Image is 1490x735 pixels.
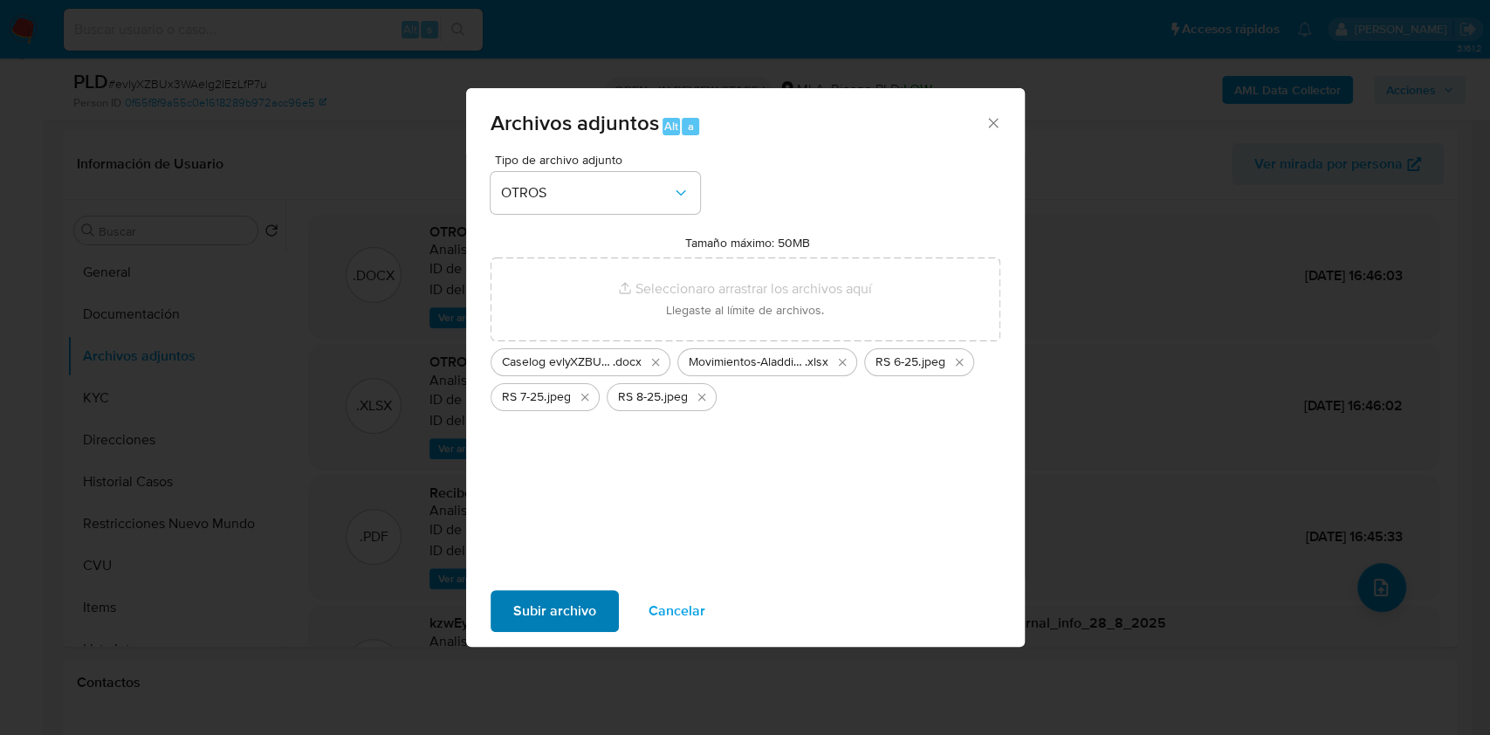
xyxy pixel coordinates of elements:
span: .jpeg [918,354,945,371]
button: Eliminar RS 7-25.jpeg [574,387,595,408]
span: Archivos adjuntos [491,107,659,138]
span: .docx [613,354,642,371]
button: Eliminar RS 8-25.jpeg [691,387,712,408]
label: Tamaño máximo: 50MB [685,235,810,251]
span: RS 7-25 [502,388,544,406]
span: .xlsx [805,354,828,371]
span: RS 8-25 [618,388,661,406]
ul: Archivos seleccionados [491,341,1000,411]
span: OTROS [501,184,672,202]
span: Caselog evlyXZBUx3WAelg2IEzLfP7u [502,354,613,371]
button: OTROS [491,172,700,214]
span: Tipo de archivo adjunto [495,154,704,166]
button: Subir archivo [491,590,619,632]
span: Movimientos-Aladdin- [PERSON_NAME] [689,354,805,371]
button: Eliminar Movimientos-Aladdin- Alejandro Ezequiel Gomez Muñoz.xlsx [832,352,853,373]
button: Cancelar [626,590,728,632]
span: a [688,118,694,134]
span: RS 6-25 [875,354,918,371]
button: Cerrar [985,114,1000,130]
span: Alt [664,118,678,134]
button: Eliminar Caselog evlyXZBUx3WAelg2IEzLfP7u.docx [645,352,666,373]
span: Subir archivo [513,592,596,630]
button: Eliminar RS 6-25.jpeg [949,352,970,373]
span: .jpeg [661,388,688,406]
span: Cancelar [649,592,705,630]
span: .jpeg [544,388,571,406]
